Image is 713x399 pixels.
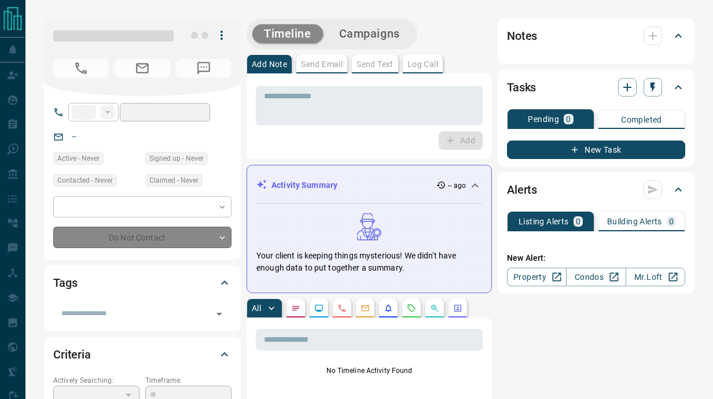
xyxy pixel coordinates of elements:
[507,176,685,204] div: Alerts
[507,252,685,264] p: New Alert:
[291,304,300,313] svg: Notes
[53,59,109,77] span: No Number
[57,153,100,164] span: Active - Never
[507,22,685,50] div: Notes
[252,304,261,312] p: All
[507,78,536,97] h2: Tasks
[669,217,674,226] p: 0
[448,180,466,191] p: -- ago
[176,59,231,77] span: No Number
[361,304,370,313] svg: Emails
[115,59,170,77] span: No Email
[53,375,139,386] p: Actively Searching:
[507,27,537,45] h2: Notes
[271,179,337,191] p: Activity Summary
[430,304,439,313] svg: Opportunities
[53,227,231,248] div: Do Not Contact
[149,153,204,164] span: Signed up - Never
[576,217,580,226] p: 0
[53,269,231,297] div: Tags
[256,250,482,274] p: Your client is keeping things mysterious! We didn't have enough data to put together a summary.
[528,115,559,123] p: Pending
[507,268,567,286] a: Property
[53,341,231,368] div: Criteria
[252,24,323,43] button: Timeline
[453,304,462,313] svg: Agent Actions
[566,115,571,123] p: 0
[72,132,76,141] a: --
[256,365,483,376] p: No Timeline Activity Found
[337,304,347,313] svg: Calls
[507,180,537,199] h2: Alerts
[256,175,482,196] div: Activity Summary-- ago
[621,116,662,124] p: Completed
[507,73,685,101] div: Tasks
[53,345,91,364] h2: Criteria
[384,304,393,313] svg: Listing Alerts
[407,304,416,313] svg: Requests
[314,304,324,313] svg: Lead Browsing Activity
[53,274,77,292] h2: Tags
[149,175,199,186] span: Claimed - Never
[145,375,231,386] p: Timeframe:
[507,141,685,159] button: New Task
[57,175,113,186] span: Contacted - Never
[566,268,626,286] a: Condos
[211,306,227,322] button: Open
[626,268,685,286] a: Mr.Loft
[519,217,569,226] p: Listing Alerts
[328,24,411,43] button: Campaigns
[252,60,287,68] p: Add Note
[607,217,662,226] p: Building Alerts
